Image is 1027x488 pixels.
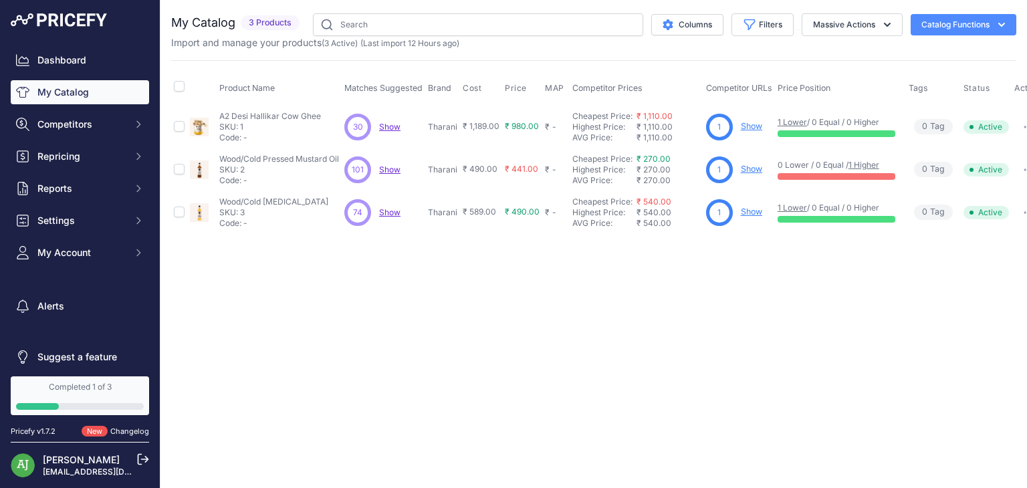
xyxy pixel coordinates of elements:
a: Dashboard [11,48,149,72]
a: ₹ 270.00 [637,154,671,164]
span: ₹ 589.00 [463,207,496,217]
span: 30 [353,121,363,133]
span: Product Name [219,83,275,93]
span: Cost [463,83,481,94]
input: Search [313,13,643,36]
button: Competitors [11,112,149,136]
p: Wood/Cold Pressed Mustard Oil [219,154,339,164]
button: Filters [731,13,794,36]
span: ( ) [322,38,358,48]
div: - [550,122,556,132]
span: Active [963,206,1009,219]
button: My Account [11,241,149,265]
a: Changelog [110,426,149,436]
span: ₹ 441.00 [505,164,538,174]
p: Tharani [428,122,457,132]
span: Active [963,163,1009,176]
span: 1 [717,121,721,133]
span: ₹ 1,189.00 [463,121,499,131]
div: - [550,164,556,175]
span: ₹ 490.00 [463,164,497,174]
span: 3 Products [241,15,300,31]
span: Settings [37,214,125,227]
p: Tharani [428,207,457,218]
span: Active [963,120,1009,134]
a: Show [741,207,762,217]
span: Competitor URLs [706,83,772,93]
div: AVG Price: [572,175,637,186]
a: ₹ 1,110.00 [637,111,673,121]
span: ₹ 1,110.00 [637,122,673,132]
span: ₹ 980.00 [505,121,539,131]
a: Show [741,164,762,174]
div: ₹ 270.00 [637,175,701,186]
a: Show [379,207,401,217]
p: Code: - [219,218,328,229]
span: Tag [914,162,953,177]
span: Brand [428,83,451,93]
span: ₹ 490.00 [505,207,540,217]
span: 1 [717,207,721,219]
p: Wood/Cold [MEDICAL_DATA] [219,197,328,207]
a: Show [379,122,401,132]
a: My Catalog [11,80,149,104]
a: Show [379,164,401,174]
span: 74 [353,207,362,219]
span: (Last import 12 Hours ago) [360,38,459,48]
a: ₹ 540.00 [637,197,671,207]
a: 1 Lower [778,117,807,127]
span: ₹ 540.00 [637,207,671,217]
div: ₹ 540.00 [637,218,701,229]
button: Repricing [11,144,149,168]
span: Repricing [37,150,125,163]
span: 0 [922,206,927,219]
a: 1 Lower [778,203,807,213]
img: Pricefy Logo [11,13,107,27]
a: 1 Higher [848,160,879,170]
button: Cost [463,83,484,94]
span: Tag [914,205,953,220]
a: Show [741,121,762,131]
a: 3 Active [324,38,355,48]
button: Reports [11,176,149,201]
a: Alerts [11,294,149,318]
p: A2 Desi Hallikar Cow Ghee [219,111,321,122]
div: ₹ [545,122,550,132]
p: Code: - [219,132,321,143]
div: Highest Price: [572,207,637,218]
span: 0 [922,120,927,133]
a: Cheapest Price: [572,197,633,207]
div: Pricefy v1.7.2 [11,426,55,437]
p: 0 Lower / 0 Equal / [778,160,895,170]
nav: Sidebar [11,48,149,369]
span: Competitors [37,118,125,131]
span: 1 [717,164,721,176]
a: [EMAIL_ADDRESS][DOMAIN_NAME] [43,467,183,477]
p: SKU: 1 [219,122,321,132]
div: AVG Price: [572,218,637,229]
div: ₹ [545,164,550,175]
span: Price Position [778,83,830,93]
div: Completed 1 of 3 [16,382,144,392]
button: Status [963,83,993,94]
span: 0 [922,163,927,176]
div: ₹ 1,110.00 [637,132,701,143]
a: [PERSON_NAME] [43,454,120,465]
h2: My Catalog [171,13,235,32]
p: / 0 Equal / 0 Higher [778,203,895,213]
p: Tharani [428,164,457,175]
p: Code: - [219,175,339,186]
span: Competitor Prices [572,83,643,93]
a: Cheapest Price: [572,154,633,164]
span: Status [963,83,990,94]
button: Catalog Functions [911,14,1016,35]
span: Tag [914,119,953,134]
a: Completed 1 of 3 [11,376,149,415]
span: MAP [545,83,564,94]
p: / 0 Equal / 0 Higher [778,117,895,128]
button: Settings [11,209,149,233]
span: 101 [352,164,364,176]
